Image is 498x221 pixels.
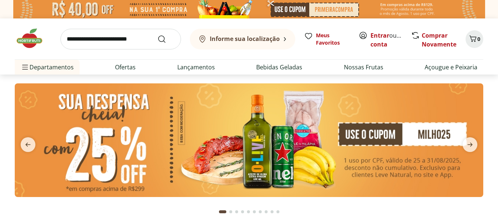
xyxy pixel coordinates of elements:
[210,35,280,43] b: Informe sua localização
[422,31,456,48] a: Comprar Novamente
[15,83,483,197] img: cupom
[15,27,52,49] img: Hortifruti
[256,63,302,72] a: Bebidas Geladas
[60,29,181,49] input: search
[251,203,257,221] button: Go to page 6 from fs-carousel
[15,137,41,152] button: previous
[263,203,269,221] button: Go to page 8 from fs-carousel
[457,137,483,152] button: next
[344,63,383,72] a: Nossas Frutas
[217,203,228,221] button: Current page from fs-carousel
[425,63,477,72] a: Açougue e Peixaria
[157,35,175,44] button: Submit Search
[316,32,350,46] span: Meus Favoritos
[245,203,251,221] button: Go to page 5 from fs-carousel
[21,58,74,76] span: Departamentos
[177,63,215,72] a: Lançamentos
[370,31,389,39] a: Entrar
[304,32,350,46] a: Meus Favoritos
[240,203,245,221] button: Go to page 4 from fs-carousel
[466,30,483,48] button: Carrinho
[21,58,29,76] button: Menu
[234,203,240,221] button: Go to page 3 from fs-carousel
[275,203,281,221] button: Go to page 10 from fs-carousel
[115,63,136,72] a: Ofertas
[370,31,403,49] span: ou
[257,203,263,221] button: Go to page 7 from fs-carousel
[228,203,234,221] button: Go to page 2 from fs-carousel
[477,35,480,42] span: 0
[190,29,295,49] button: Informe sua localização
[269,203,275,221] button: Go to page 9 from fs-carousel
[370,31,411,48] a: Criar conta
